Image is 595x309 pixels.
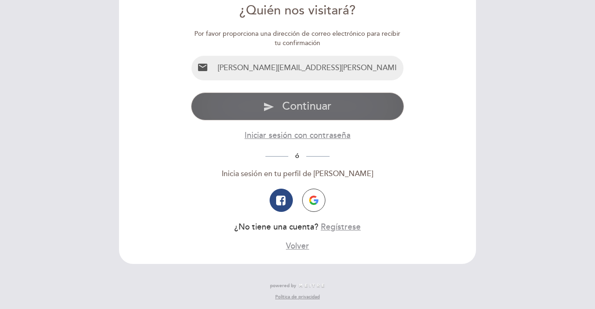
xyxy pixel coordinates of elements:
img: icon-google.png [309,196,318,205]
button: send Continuar [191,92,404,120]
button: Volver [286,240,309,252]
span: ó [288,152,306,160]
div: ¿Quién nos visitará? [191,2,404,20]
i: send [263,101,274,112]
i: email [197,62,208,73]
button: Iniciar sesión con contraseña [245,130,350,141]
span: ¿No tiene una cuenta? [234,222,318,232]
span: Continuar [282,99,331,113]
a: powered by [270,283,325,289]
a: Política de privacidad [275,294,320,300]
input: Email [214,56,404,80]
div: Por favor proporciona una dirección de correo electrónico para recibir tu confirmación [191,29,404,48]
span: powered by [270,283,296,289]
div: Inicia sesión en tu perfil de [PERSON_NAME] [191,169,404,179]
img: MEITRE [298,283,325,288]
button: Regístrese [321,221,361,233]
